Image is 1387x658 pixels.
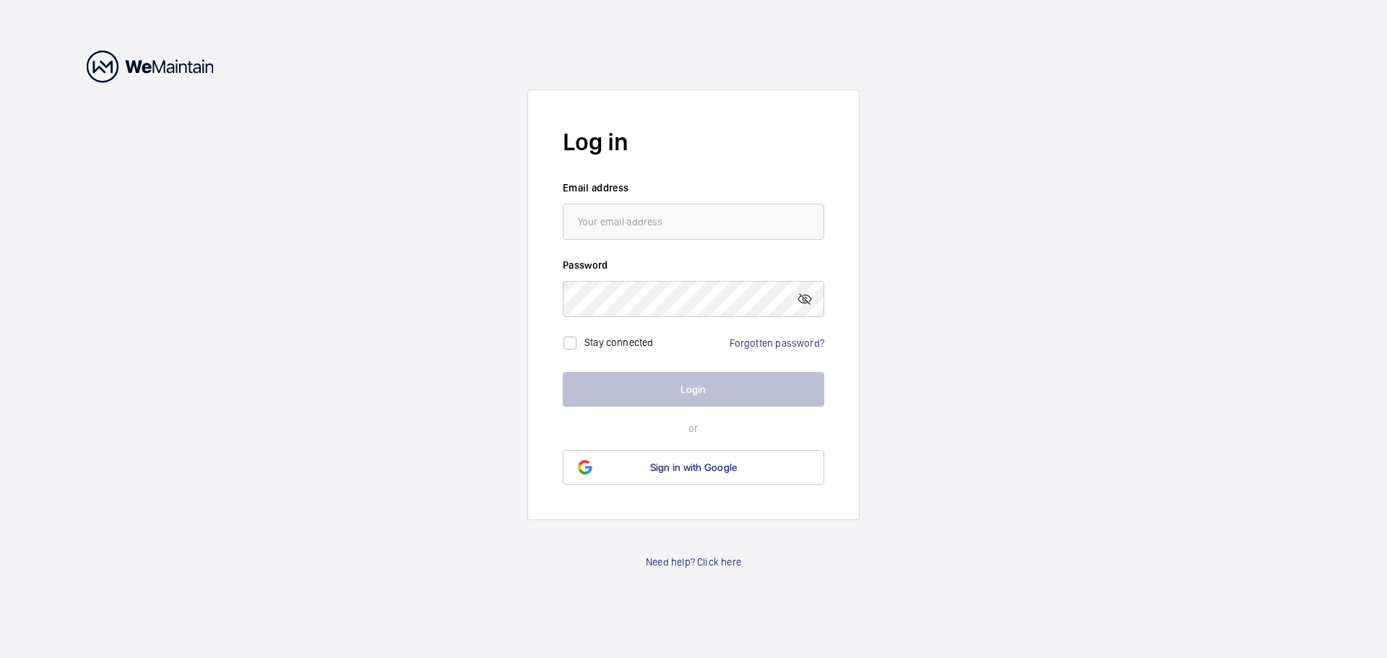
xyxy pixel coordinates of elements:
[563,258,824,272] label: Password
[563,204,824,240] input: Your email address
[563,125,824,159] h2: Log in
[646,555,741,569] a: Need help? Click here
[563,181,824,195] label: Email address
[563,421,824,436] p: or
[730,337,824,349] a: Forgotten password?
[650,462,738,473] span: Sign in with Google
[563,372,824,407] button: Login
[584,336,654,347] label: Stay connected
